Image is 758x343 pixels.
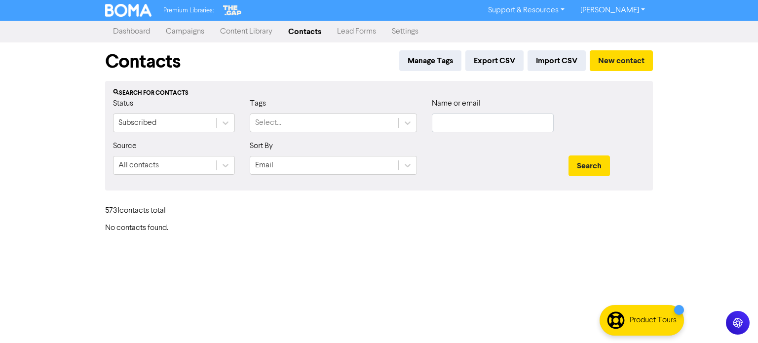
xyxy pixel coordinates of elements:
[255,159,273,171] div: Email
[384,22,426,41] a: Settings
[105,224,653,233] h6: No contacts found.
[465,50,524,71] button: Export CSV
[105,206,184,216] h6: 5731 contact s total
[250,98,266,110] label: Tags
[480,2,572,18] a: Support & Resources
[163,7,214,14] span: Premium Libraries:
[432,98,481,110] label: Name or email
[709,296,758,343] iframe: Chat Widget
[118,117,156,129] div: Subscribed
[118,159,159,171] div: All contacts
[212,22,280,41] a: Content Library
[105,22,158,41] a: Dashboard
[113,140,137,152] label: Source
[222,4,243,17] img: The Gap
[280,22,329,41] a: Contacts
[399,50,461,71] button: Manage Tags
[568,155,610,176] button: Search
[255,117,281,129] div: Select...
[528,50,586,71] button: Import CSV
[590,50,653,71] button: New contact
[250,140,273,152] label: Sort By
[158,22,212,41] a: Campaigns
[105,4,152,17] img: BOMA Logo
[572,2,653,18] a: [PERSON_NAME]
[113,98,133,110] label: Status
[113,89,645,98] div: Search for contacts
[105,50,181,73] h1: Contacts
[329,22,384,41] a: Lead Forms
